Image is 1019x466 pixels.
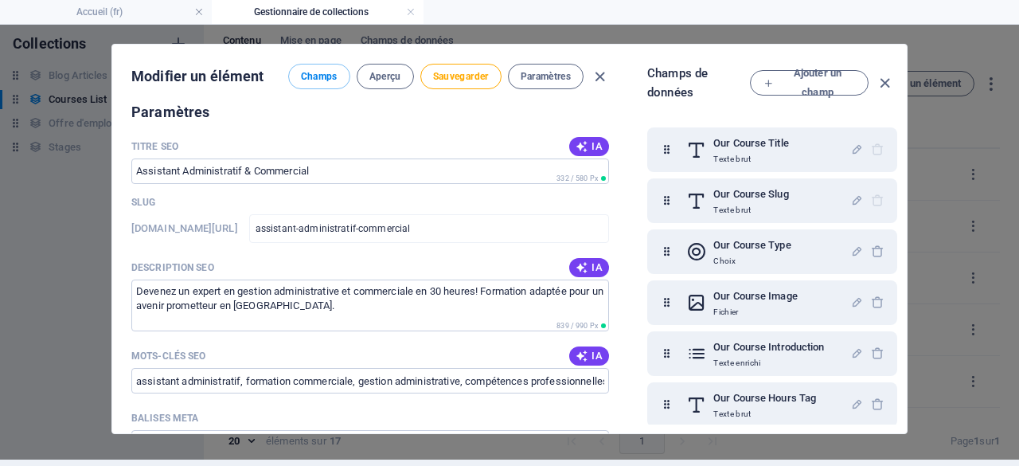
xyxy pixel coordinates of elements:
[569,137,609,156] button: IA
[556,322,598,330] span: 839 / 990 Px
[713,185,788,204] h6: Our Course Slug
[713,153,789,166] p: Texte brut
[713,357,824,370] p: Texte enrichi
[569,258,609,277] button: IA
[521,70,571,83] span: Paramètres
[420,64,502,89] button: Sauvegarder
[713,306,798,319] p: Fichier
[713,287,798,306] h6: Our Course Image
[433,70,489,83] span: Sauvegarder
[301,70,338,83] span: Champs
[576,140,603,153] span: IA
[131,219,238,238] h6: Le "slug" correspond à l'URL sous laquelle cet élément est accessible. C'est pourquoi il doit êtr...
[131,159,609,184] input: Le titre de la page dans les résultats de recherche et dans les onglets du navigateur.
[576,350,603,362] span: IA
[569,347,609,366] button: IA
[508,64,584,89] button: Paramètres
[288,64,350,89] button: Champs
[647,64,750,102] h6: Champs de données
[556,174,598,182] span: 332 / 580 Px
[131,67,264,86] h2: Modifier un élément
[713,134,789,153] h6: Our Course Title
[713,236,791,255] h6: Our Course Type
[131,103,609,122] h2: Paramètres
[357,64,414,89] button: Aperçu
[713,389,816,408] h6: Our Course Hours Tag
[369,70,401,83] span: Aperçu
[576,261,603,274] span: IA
[750,70,869,96] button: Ajouter un champ
[713,255,791,268] p: Choix
[713,408,816,421] p: Texte brut
[553,320,609,331] span: Longueur en pixel calculée dans les résultats de la recherche
[713,204,788,217] p: Texte brut
[131,280,609,331] textarea: Le texte dans les résultats de recherche et dans les réseaux sociaux.
[212,3,424,21] h4: Gestionnaire de collections
[713,338,824,357] h6: Our Course Introduction
[763,64,855,102] span: Ajouter un champ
